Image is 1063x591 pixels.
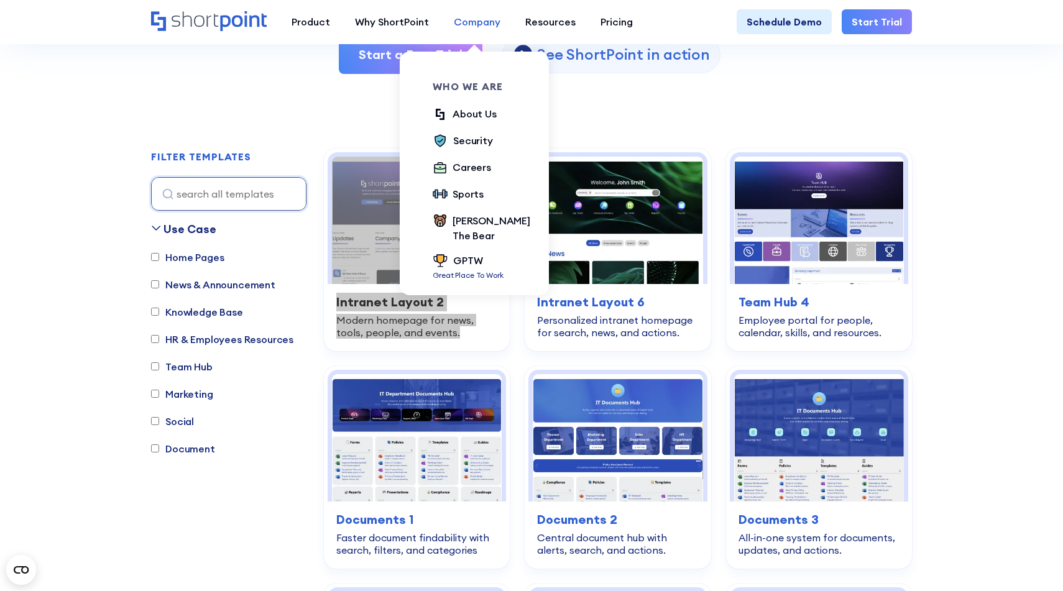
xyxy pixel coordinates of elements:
[151,444,159,452] input: Document
[151,359,213,374] label: Team Hub
[292,14,330,29] div: Product
[151,417,159,425] input: Social
[336,510,497,529] h3: Documents 1
[151,177,306,211] input: search all templates
[151,308,159,316] input: Knowledge Base
[151,390,159,398] input: Marketing
[151,441,215,456] label: Document
[453,133,493,148] div: Security
[151,152,251,162] div: FILTER TEMPLATES
[151,305,243,319] label: Knowledge Base
[737,9,832,34] a: Schedule Demo
[151,335,159,343] input: HR & Employees Resources
[343,9,441,34] a: Why ShortPoint
[339,35,482,74] a: Start a Free Trial
[151,253,159,261] input: Home Pages
[453,186,484,201] div: Sports
[332,374,502,502] img: Documents 1 – SharePoint Document Library Template: Faster document findability with search, filt...
[151,280,159,288] input: News & Announcement
[842,9,912,34] a: Start Trial
[734,157,904,284] img: Team Hub 4 – SharePoint Employee Portal Template: Employee portal for people, calendar, skills, a...
[453,106,497,121] div: About Us
[502,36,720,73] a: open lightbox
[734,374,904,502] img: Documents 3 – Document Management System Template: All-in-one system for documents, updates, and ...
[454,14,500,29] div: Company
[151,277,275,292] label: News & Announcement
[324,149,510,351] a: Intranet Layout 2 – SharePoint Homepage Design: Modern homepage for news, tools, people, and even...
[739,314,900,339] div: Employee portal for people, calendar, skills, and resources.
[151,362,159,370] input: Team Hub
[433,253,504,270] a: GPTW
[151,414,194,429] label: Social
[533,374,702,502] img: Documents 2 – Document Management Template: Central document hub with alerts, search, and actions.
[537,314,698,339] div: Personalized intranet homepage for search, news, and actions.
[726,149,912,351] a: Team Hub 4 – SharePoint Employee Portal Template: Employee portal for people, calendar, skills, a...
[588,9,645,34] a: Pricing
[513,9,588,34] a: Resources
[433,133,493,150] a: Security
[355,14,429,29] div: Why ShortPoint
[336,293,497,311] h3: Intranet Layout 2
[336,314,497,339] div: Modern homepage for news, tools, people, and events.
[163,221,216,237] div: Use Case
[537,510,698,529] h3: Documents 2
[433,160,491,176] a: Careers
[279,9,343,34] a: Product
[441,9,513,34] a: Company
[151,332,293,347] label: HR & Employees Resources
[151,250,224,265] label: Home Pages
[525,366,711,569] a: Documents 2 – Document Management Template: Central document hub with alerts, search, and actions...
[453,160,491,175] div: Careers
[726,366,912,569] a: Documents 3 – Document Management System Template: All-in-one system for documents, updates, and ...
[453,253,482,268] div: GPTW
[739,510,900,529] h3: Documents 3
[533,157,702,284] img: Intranet Layout 6 – SharePoint Homepage Design: Personalized intranet homepage for search, news, ...
[151,11,267,32] a: Home
[739,531,900,556] div: All-in-one system for documents, updates, and actions.
[1001,531,1063,591] iframe: Chat Widget
[601,14,633,29] div: Pricing
[336,531,497,556] div: Faster document findability with search, filters, and categories
[525,14,576,29] div: Resources
[525,149,711,351] a: Intranet Layout 6 – SharePoint Homepage Design: Personalized intranet homepage for search, news, ...
[433,81,530,91] div: Who we are
[537,45,709,64] p: See ShortPoint in action
[433,270,504,281] p: Great Place To Work
[6,555,36,585] button: Open CMP widget
[433,213,530,243] a: [PERSON_NAME] The Bear
[537,293,698,311] h3: Intranet Layout 6
[739,293,900,311] h3: Team Hub 4
[433,186,484,203] a: Sports
[324,366,510,569] a: Documents 1 – SharePoint Document Library Template: Faster document findability with search, filt...
[537,531,698,556] div: Central document hub with alerts, search, and actions.
[453,213,530,243] div: [PERSON_NAME] The Bear
[151,387,213,401] label: Marketing
[332,157,502,284] img: Intranet Layout 2 – SharePoint Homepage Design: Modern homepage for news, tools, people, and events.
[433,106,497,123] a: About Us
